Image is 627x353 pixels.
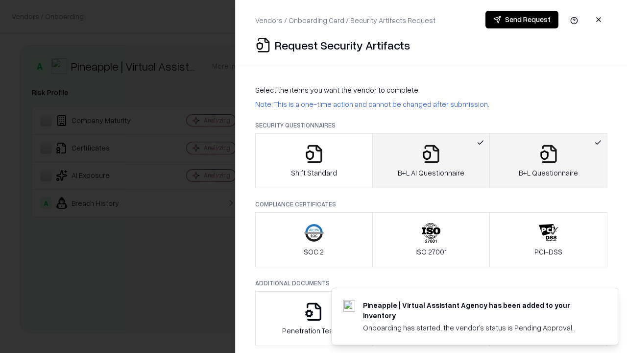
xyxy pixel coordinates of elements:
img: trypineapple.com [343,300,355,312]
button: ISO 27001 [372,212,490,267]
p: Additional Documents [255,279,607,287]
p: Compliance Certificates [255,200,607,208]
p: Request Security Artifacts [275,37,410,53]
p: Penetration Testing [282,326,345,336]
p: ISO 27001 [415,247,447,257]
div: Onboarding has started, the vendor's status is Pending Approval. [363,323,595,333]
button: Shift Standard [255,133,373,188]
p: Shift Standard [291,168,337,178]
p: Select the items you want the vendor to complete: [255,85,607,95]
button: B+L AI Questionnaire [372,133,490,188]
p: SOC 2 [304,247,324,257]
p: PCI-DSS [534,247,562,257]
button: B+L Questionnaire [489,133,607,188]
button: SOC 2 [255,212,373,267]
button: PCI-DSS [489,212,607,267]
button: Send Request [485,11,558,28]
p: Security Questionnaires [255,121,607,129]
p: B+L Questionnaire [519,168,578,178]
div: Pineapple | Virtual Assistant Agency has been added to your inventory [363,300,595,321]
p: Note: This is a one-time action and cannot be changed after submission. [255,99,607,109]
button: Penetration Testing [255,291,373,346]
p: Vendors / Onboarding Card / Security Artifacts Request [255,15,435,25]
p: B+L AI Questionnaire [398,168,464,178]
